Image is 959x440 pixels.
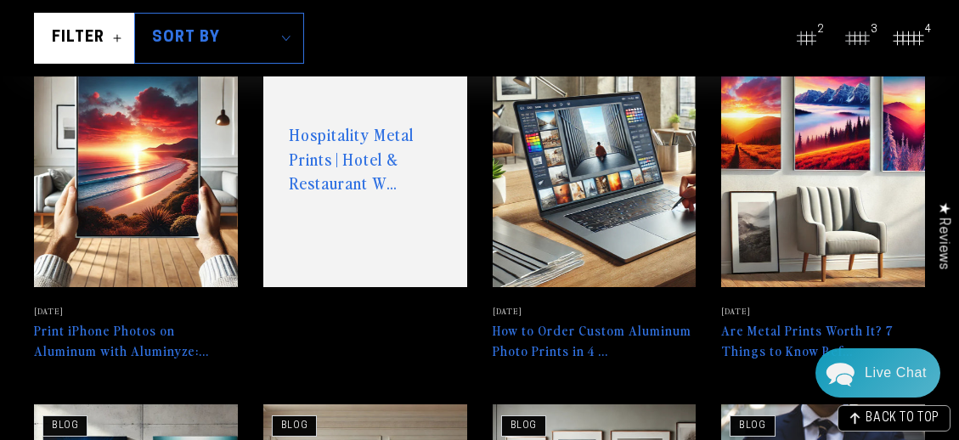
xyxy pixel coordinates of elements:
summary: Sort by [134,13,304,64]
button: 3 [840,21,874,55]
button: 2 [789,21,823,55]
summary: Filter [34,13,135,64]
span: BACK TO TOP [866,413,939,425]
div: Chat widget toggle [815,348,940,398]
div: Click to open Judge.me floating reviews tab [927,189,959,283]
h2: Hospitality Metal Prints | Hotel & Restaurant W... [289,122,414,195]
a: Page Hospitality Metal Prints | Hotel & Restaurant W... [263,32,467,287]
div: Contact Us Directly [865,348,927,398]
img: Are Metal Prints Worth It? 7 Things to Know Before Printing Photos on Aluminum [721,32,925,287]
span: Filter [52,28,104,48]
img: How to Order Custom Aluminum Photo Prints in 4 Easy Steps [493,32,697,287]
img: Print iPhone Photos on Aluminum with Aluminyze: Step-by-Step Guide [34,32,238,287]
